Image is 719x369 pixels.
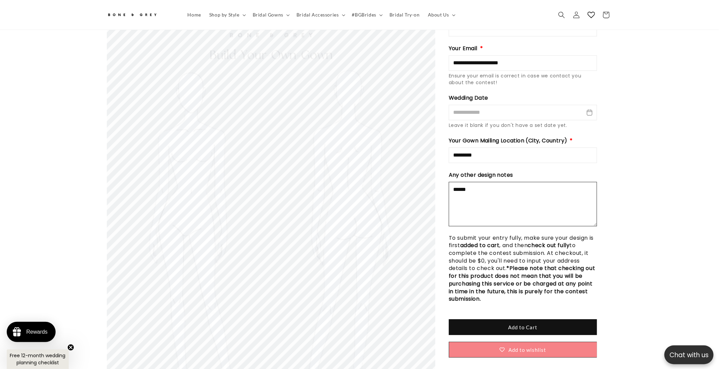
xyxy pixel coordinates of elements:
[292,8,348,22] summary: Bridal Accessories
[449,72,582,86] span: Ensure your email is correct in case we contact you about the contest!
[449,319,597,335] button: Add to Cart
[449,234,597,303] p: To submit your entry fully, make sure your design is first , and then to complete the contest sub...
[107,9,157,21] img: Bone and Grey Bridal
[385,8,424,22] a: Bridal Try-on
[449,264,597,303] strong: *Please note that checking out for this product does not mean that you will be purchasing this se...
[389,12,420,18] span: Bridal Try-on
[424,8,458,22] summary: About Us
[67,344,74,351] button: Close teaser
[554,7,569,22] summary: Search
[7,349,69,369] div: Free 12-month wedding planning checklistClose teaser
[253,12,283,18] span: Bridal Gowns
[449,94,490,102] span: Wedding Date
[249,8,292,22] summary: Bridal Gowns
[184,8,205,22] a: Home
[528,241,570,249] strong: check out fully
[449,342,597,358] button: Add to wishlist
[461,10,505,22] button: Write a review
[664,345,714,364] button: Open chatbox
[188,12,201,18] span: Home
[449,182,597,226] textarea: Design Notes
[449,55,597,71] input: Email
[104,7,177,23] a: Bone and Grey Bridal
[26,329,48,335] div: Rewards
[348,8,385,22] summary: #BGBrides
[664,350,714,360] p: Chat with us
[428,12,449,18] span: About Us
[449,105,597,120] input: Wedding Date
[209,12,240,18] span: Shop by Style
[449,122,567,129] span: Leave it blank if you don't have a set date yet.
[449,147,597,163] input: Mailing Location
[449,44,479,53] span: Your Email
[449,171,514,179] span: Any other design notes
[449,137,569,145] span: Your Gown Mailing Location (City, Country)
[45,38,74,44] a: Write a review
[205,8,249,22] summary: Shop by Style
[296,12,339,18] span: Bridal Accessories
[460,241,500,249] strong: added to cart
[352,12,376,18] span: #BGBrides
[10,352,66,366] span: Free 12-month wedding planning checklist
